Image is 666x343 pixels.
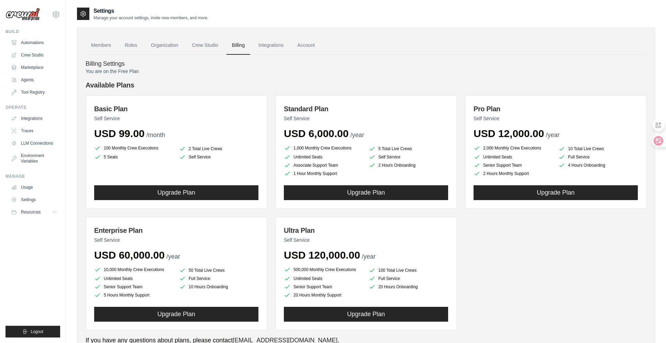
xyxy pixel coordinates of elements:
[292,36,320,55] a: Account
[474,115,638,122] p: Self Service
[284,115,448,122] p: Self Service
[284,275,363,282] li: Unlimited Seats
[284,307,448,322] button: Upgrade Plan
[546,132,559,138] span: /year
[86,68,646,75] p: You are on the Free Plan
[94,115,258,122] p: Self Service
[86,80,646,90] h4: Available Plans
[369,275,448,282] li: Full Service
[284,144,363,152] li: 1,000 Monthly Crew Executions
[94,237,258,243] p: Self Service
[119,36,143,55] a: Roles
[179,154,258,160] li: Self Service
[94,266,174,274] li: 10,000 Monthly Crew Executions
[284,104,448,114] h3: Standard Plan
[284,266,363,274] li: 500,000 Monthly Crew Executions
[226,36,250,55] a: Billing
[179,275,258,282] li: Full Service
[94,185,258,200] button: Upgrade Plan
[558,162,638,169] li: 4 Hours Onboarding
[253,36,289,55] a: Integrations
[369,145,448,152] li: 5 Total Live Crews
[8,194,60,205] a: Settings
[5,29,60,34] div: Build
[145,36,184,55] a: Organization
[284,249,360,261] span: USD 120,000.00
[8,62,60,73] a: Marketplace
[86,36,116,55] a: Members
[369,283,448,290] li: 20 Hours Onboarding
[369,154,448,160] li: Self Service
[474,144,553,152] li: 2,000 Monthly Crew Executions
[94,226,258,235] h3: Enterprise Plan
[474,162,553,169] li: Senior Support Team
[5,174,60,179] div: Manage
[284,292,363,299] li: 20 Hours Monthly Support
[5,105,60,110] div: Operate
[94,104,258,114] h3: Basic Plan
[166,253,180,260] span: /year
[362,253,376,260] span: /year
[179,283,258,290] li: 10 Hours Onboarding
[8,138,60,149] a: LLM Connections
[8,125,60,136] a: Traces
[94,283,174,290] li: Senior Support Team
[31,329,43,334] span: Logout
[284,283,363,290] li: Senior Support Team
[8,37,60,48] a: Automations
[558,154,638,160] li: Full Service
[93,7,208,15] h2: Settings
[179,145,258,152] li: 2 Total Live Crews
[86,60,646,68] h4: Billing Settings
[187,36,224,55] a: Crew Studio
[5,8,40,21] img: Logo
[284,226,448,235] h3: Ultra Plan
[94,249,165,261] span: USD 60,000.00
[8,182,60,193] a: Usage
[21,209,41,215] span: Resources
[474,154,553,160] li: Unlimited Seats
[8,150,60,167] a: Environment Variables
[369,267,448,274] li: 100 Total Live Crews
[474,170,553,177] li: 2 Hours Monthly Support
[284,170,363,177] li: 1 Hour Monthly Support
[93,15,208,21] p: Manage your account settings, invite new members, and more.
[284,162,363,169] li: Associate Support Team
[284,185,448,200] button: Upgrade Plan
[94,307,258,322] button: Upgrade Plan
[94,144,174,152] li: 100 Monthly Crew Executions
[284,128,348,139] span: USD 6,000.00
[284,237,448,243] p: Self Service
[284,154,363,160] li: Unlimited Seats
[558,145,638,152] li: 10 Total Live Crews
[179,267,258,274] li: 50 Total Live Crews
[8,207,60,218] button: Resources
[369,162,448,169] li: 2 Hours Onboarding
[474,104,638,114] h3: Pro Plan
[474,128,544,139] span: USD 12,000.00
[94,128,145,139] span: USD 99.00
[350,132,364,138] span: /year
[146,132,165,138] span: /month
[8,50,60,61] a: Crew Studio
[94,275,174,282] li: Unlimited Seats
[94,154,174,160] li: 5 Seats
[5,326,60,337] button: Logout
[8,87,60,98] a: Tool Registry
[8,113,60,124] a: Integrations
[474,185,638,200] button: Upgrade Plan
[8,74,60,85] a: Agents
[94,292,174,299] li: 5 Hours Monthly Support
